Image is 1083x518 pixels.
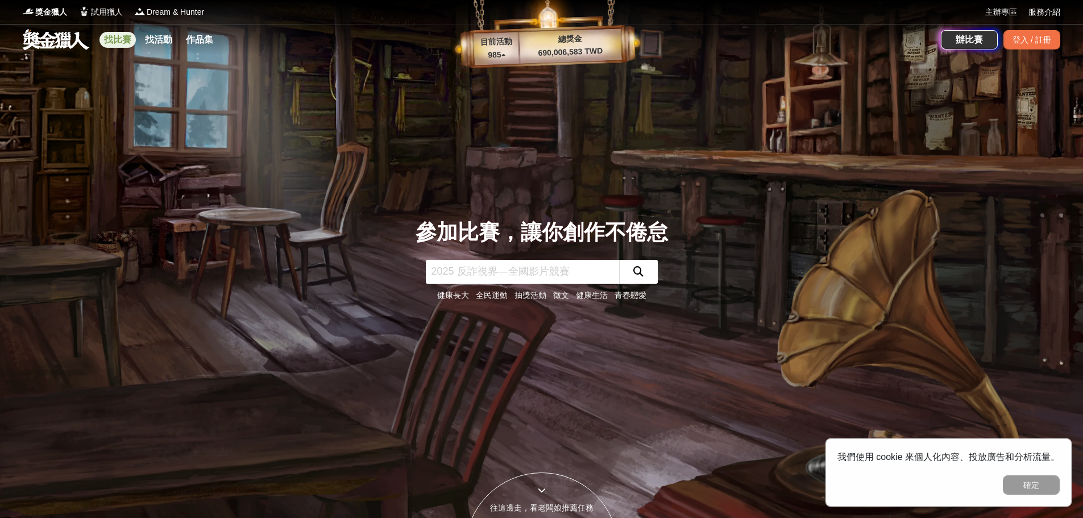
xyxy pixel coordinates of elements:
[416,217,668,248] div: 參加比賽，讓你創作不倦怠
[476,291,508,300] a: 全民運動
[134,6,146,17] img: Logo
[140,32,177,48] a: 找活動
[518,31,621,47] p: 總獎金
[553,291,569,300] a: 徵文
[466,502,618,514] div: 往這邊走，看老闆娘推薦任務
[985,6,1017,18] a: 主辦專區
[181,32,218,48] a: 作品集
[519,44,622,60] p: 690,006,583 TWD
[837,452,1060,462] span: 我們使用 cookie 來個人化內容、投放廣告和分析流量。
[91,6,123,18] span: 試用獵人
[134,6,204,18] a: LogoDream & Hunter
[35,6,67,18] span: 獎金獵人
[1003,475,1060,495] button: 確定
[1003,30,1060,49] div: 登入 / 註冊
[474,48,520,62] p: 985 ▴
[426,260,619,284] input: 2025 反詐視界—全國影片競賽
[576,291,608,300] a: 健康生活
[473,35,519,49] p: 目前活動
[437,291,469,300] a: 健康長大
[99,32,136,48] a: 找比賽
[78,6,123,18] a: Logo試用獵人
[147,6,204,18] span: Dream & Hunter
[23,6,67,18] a: Logo獎金獵人
[941,30,998,49] a: 辦比賽
[615,291,646,300] a: 青春戀愛
[514,291,546,300] a: 抽獎活動
[78,6,90,17] img: Logo
[1028,6,1060,18] a: 服務介紹
[23,6,34,17] img: Logo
